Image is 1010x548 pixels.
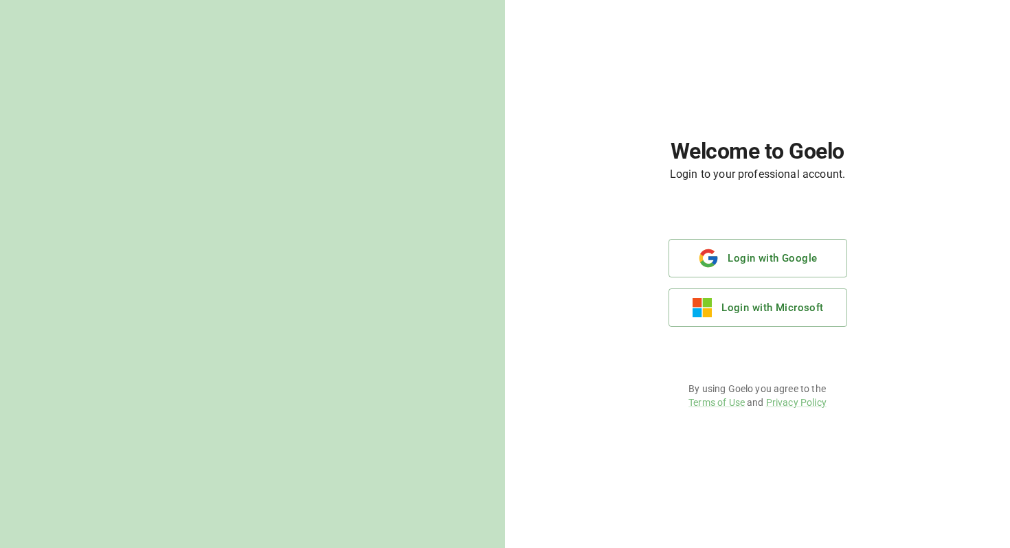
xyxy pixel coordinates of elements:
a: Terms of Use [688,397,745,408]
a: Privacy Policy [766,397,827,408]
h6: Login to your professional account. [670,165,845,184]
button: Login with Google [669,239,847,277]
button: Login with Microsoft [669,288,847,327]
p: By using Goelo you agree to the and [688,382,827,409]
img: microsoft.e116a418f9c5f551889532b8c5095213.svg [693,298,712,317]
img: google.b40778ce9db962e9de29649090e3d307.svg [697,249,719,268]
h1: Welcome to Goelo [671,139,844,164]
